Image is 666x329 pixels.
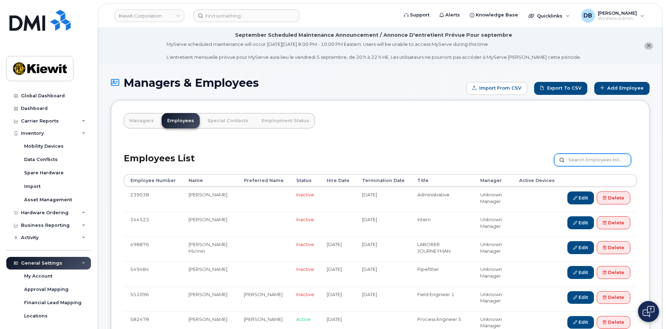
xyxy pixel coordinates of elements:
span: Active [296,316,311,322]
li: Unknown Manager [480,266,506,279]
form: Import from CSV [466,82,527,95]
a: Managers [124,113,160,128]
a: Delete [597,316,630,329]
span: Inactive [296,217,314,222]
td: 549484 [124,261,182,286]
a: Export to CSV [534,82,587,95]
a: Edit [567,291,594,304]
button: close notification [644,42,653,50]
a: Edit [567,216,594,229]
div: September Scheduled Maintenance Announcement / Annonce D'entretient Prévue Pour septembre [235,31,512,39]
td: [PERSON_NAME] [182,261,238,286]
td: [DATE] [320,287,356,311]
td: [PERSON_NAME] [238,287,290,311]
a: Edit [567,241,594,254]
a: Delete [597,291,630,304]
span: Inactive [296,266,314,272]
td: 239038 [124,187,182,212]
td: 344523 [124,212,182,237]
td: [DATE] [320,261,356,286]
a: Delete [597,216,630,229]
th: Manager [474,174,513,187]
a: Special Contacts [202,113,254,128]
td: [DATE] [356,212,411,237]
div: MyServe scheduled maintenance will occur [DATE][DATE] 8:00 PM - 10:00 PM Eastern. Users will be u... [166,41,581,61]
td: [PERSON_NAME] [182,212,238,237]
td: [DATE] [356,261,411,286]
a: Delete [597,266,630,279]
li: Unknown Manager [480,216,506,229]
span: Inactive [296,241,314,247]
li: Unknown Manager [480,241,506,254]
h2: Employees List [124,154,195,174]
li: Unknown Manager [480,291,506,304]
td: [PERSON_NAME] [182,187,238,212]
td: [DATE] [356,287,411,311]
td: 498876 [124,237,182,261]
a: Add Employee [594,82,650,95]
a: Delete [597,191,630,204]
th: Hire Date [320,174,356,187]
th: Active Devices [513,174,561,187]
a: Employment Status [256,113,315,128]
li: Unknown Manager [480,191,506,204]
td: LABORER JOURNEYMAN [411,237,474,261]
td: Pipefitter [411,261,474,286]
a: Delete [597,241,630,254]
a: Edit [567,316,594,329]
th: Preferred Name [238,174,290,187]
td: Administrative [411,187,474,212]
span: Inactive [296,192,314,197]
td: [DATE] [356,187,411,212]
span: Inactive [296,292,314,297]
th: Status [290,174,320,187]
td: [DATE] [320,237,356,261]
li: Unknown Manager [480,316,506,329]
td: Field Engineer 1 [411,287,474,311]
a: Edit [567,191,594,204]
td: [PERSON_NAME] Mu'min [182,237,238,261]
a: Employees [162,113,200,128]
td: [DATE] [356,237,411,261]
th: Name [182,174,238,187]
th: Employee Number [124,174,182,187]
h1: Managers & Employees [111,77,463,89]
th: Termination Date [356,174,411,187]
th: Title [411,174,474,187]
td: Intern [411,212,474,237]
td: [PERSON_NAME] [182,287,238,311]
td: 551096 [124,287,182,311]
a: Edit [567,266,594,279]
img: Open chat [643,306,654,317]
